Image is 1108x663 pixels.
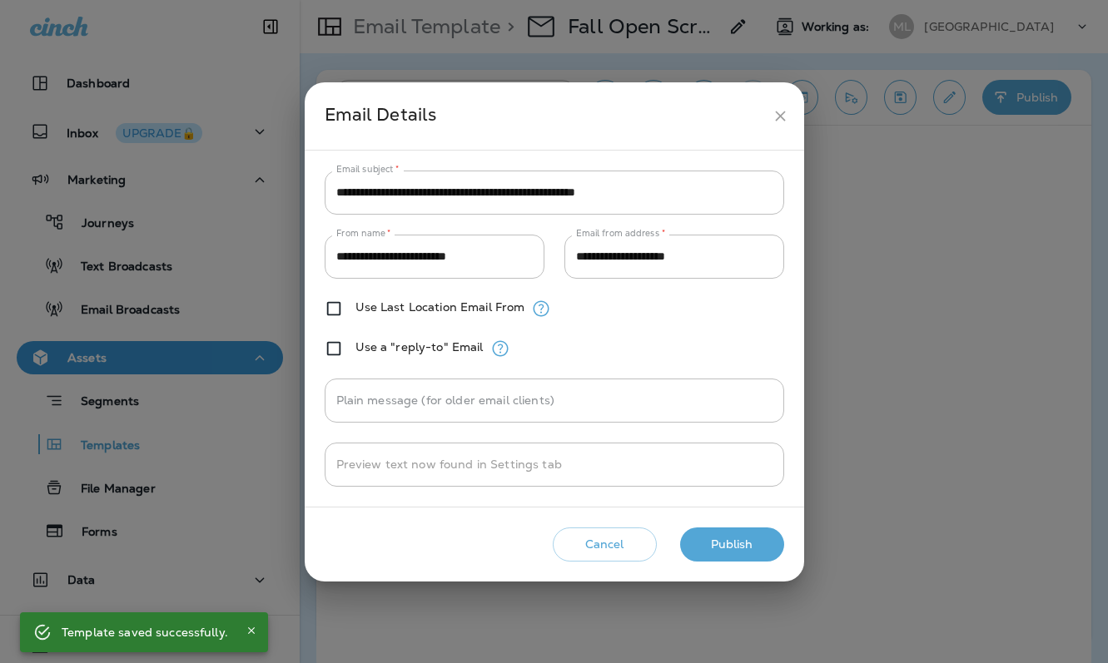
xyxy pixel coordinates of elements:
[336,163,400,176] label: Email subject
[62,617,228,647] div: Template saved successfully.
[336,227,391,240] label: From name
[241,621,261,641] button: Close
[680,527,784,562] button: Publish
[325,101,765,131] div: Email Details
[355,340,484,354] label: Use a "reply-to" Email
[576,227,665,240] label: Email from address
[765,101,796,131] button: close
[355,300,525,314] label: Use Last Location Email From
[553,527,657,562] button: Cancel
